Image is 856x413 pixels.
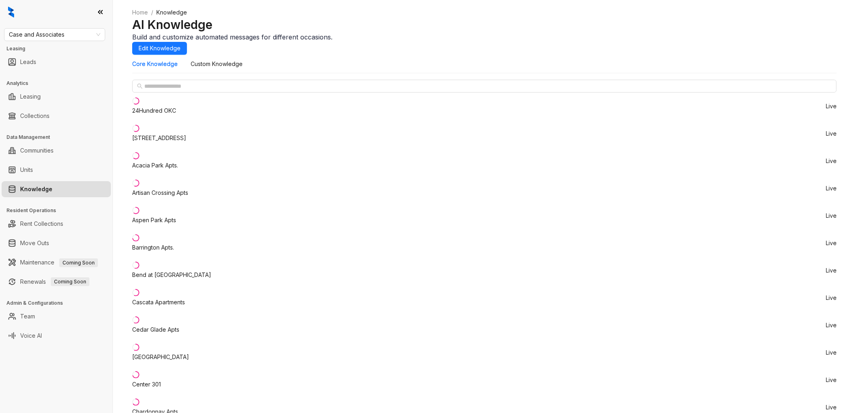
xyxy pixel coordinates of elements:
[20,54,36,70] a: Leads
[9,29,100,41] span: Case and Associates
[6,80,112,87] h3: Analytics
[132,188,188,197] div: Artisan Crossing Apts
[132,134,186,142] div: [STREET_ADDRESS]
[826,350,837,355] span: Live
[826,295,837,301] span: Live
[20,162,33,178] a: Units
[139,44,181,53] span: Edit Knowledge
[132,17,837,32] h2: AI Knowledge
[2,89,111,105] li: Leasing
[2,108,111,124] li: Collections
[156,9,187,16] span: Knowledge
[191,60,243,68] div: Custom Knowledge
[20,142,54,159] a: Communities
[132,243,174,252] div: Barrington Apts.
[20,235,49,251] a: Move Outs
[826,268,837,273] span: Live
[132,161,178,170] div: Acacia Park Apts.
[20,328,42,344] a: Voice AI
[826,158,837,164] span: Live
[132,353,189,361] div: [GEOGRAPHIC_DATA]
[2,54,111,70] li: Leads
[6,299,112,307] h3: Admin & Configurations
[132,60,178,68] div: Core Knowledge
[132,271,211,279] div: Bend at [GEOGRAPHIC_DATA]
[59,258,98,267] span: Coming Soon
[2,274,111,290] li: Renewals
[132,298,185,307] div: Cascata Apartments
[826,240,837,246] span: Live
[20,181,52,197] a: Knowledge
[132,106,176,115] div: 24Hundred OKC
[132,380,161,389] div: Center 301
[6,207,112,214] h3: Resident Operations
[2,328,111,344] li: Voice AI
[826,213,837,219] span: Live
[8,6,14,18] img: logo
[6,134,112,141] h3: Data Management
[826,405,837,410] span: Live
[131,8,150,17] a: Home
[20,89,41,105] a: Leasing
[51,277,89,286] span: Coming Soon
[2,235,111,251] li: Move Outs
[6,45,112,52] h3: Leasing
[826,103,837,109] span: Live
[826,322,837,328] span: Live
[132,216,176,225] div: Aspen Park Apts
[137,83,143,89] span: search
[132,325,179,334] div: Cedar Glade Apts
[20,216,63,232] a: Rent Collections
[2,181,111,197] li: Knowledge
[826,186,837,191] span: Live
[132,32,837,42] div: Build and customize automated messages for different occasions.
[826,131,837,136] span: Live
[20,274,89,290] a: RenewalsComing Soon
[20,308,35,324] a: Team
[2,216,111,232] li: Rent Collections
[20,108,50,124] a: Collections
[826,377,837,383] span: Live
[132,42,187,55] button: Edit Knowledge
[151,8,153,17] li: /
[2,254,111,271] li: Maintenance
[2,162,111,178] li: Units
[2,308,111,324] li: Team
[2,142,111,159] li: Communities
